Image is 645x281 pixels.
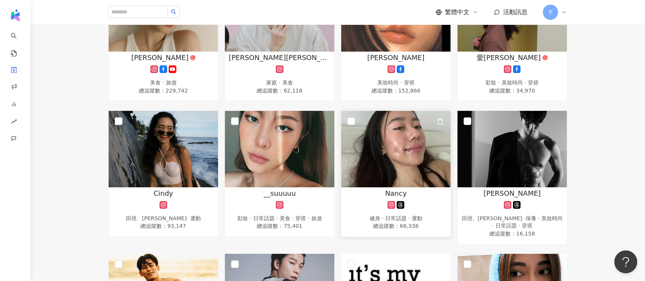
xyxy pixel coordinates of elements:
span: 總追蹤數 ： 16,158 [461,230,563,237]
span: [PERSON_NAME] [131,53,189,62]
span: 繁體中文 [445,8,469,16]
span: __suuuuu [264,188,296,198]
span: 總追蹤數 ： 66,336 [345,222,447,230]
span: search [171,9,176,15]
span: 愛[PERSON_NAME] [477,53,541,62]
div: 田徑、[PERSON_NAME]· 保養 · 美妝時尚 · 日常話題 · 穿搭 [461,215,563,230]
span: 總追蹤數 ： 93,147 [112,222,214,230]
img: KOL Avatar [458,111,567,187]
span: [PERSON_NAME] [484,188,541,198]
span: 總追蹤數 ： 152,866 [345,87,447,94]
div: 田徑、[PERSON_NAME]· 運動 [112,215,214,223]
a: search [11,28,26,57]
div: 健身 · 日常話題 · 運動 [345,215,447,223]
span: P [549,8,552,16]
div: 彩妝 · 日常話題 · 美食 · 穿搭 · 旅遊 [229,215,331,223]
div: 美食 · 旅遊 [112,79,214,87]
span: 活動訊息 [503,8,528,16]
img: KOL Avatar [225,111,334,187]
span: 總追蹤數 ： 34,970 [461,87,563,94]
span: 總追蹤數 ： 75,401 [229,222,331,230]
span: 總追蹤數 ： 62,118 [229,87,331,94]
img: logo icon [9,9,21,21]
span: [PERSON_NAME] [367,53,425,62]
span: rise [11,114,17,131]
img: KOL Avatar [341,111,451,187]
div: 家庭 · 美食 [229,79,331,87]
div: 彩妝 · 美妝時尚 · 穿搭 [461,79,563,87]
span: Nancy [385,188,407,198]
span: [PERSON_NAME][PERSON_NAME] [229,53,331,62]
span: Cindy [153,188,173,198]
div: 美妝時尚 · 穿搭 [345,79,447,87]
img: KOL Avatar [109,111,218,187]
iframe: Help Scout Beacon - Open [614,250,637,273]
span: 總追蹤數 ： 229,742 [112,87,214,94]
